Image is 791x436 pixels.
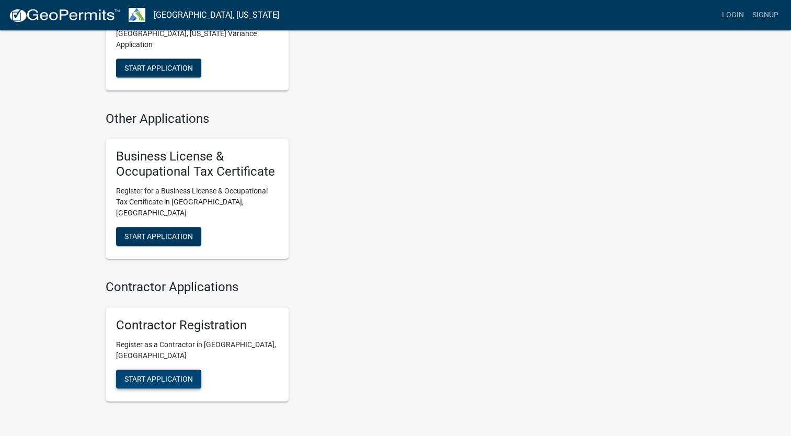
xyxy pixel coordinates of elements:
a: Signup [748,5,783,25]
h5: Business License & Occupational Tax Certificate [116,149,278,179]
h4: Contractor Applications [106,280,487,295]
wm-workflow-list-section: Other Applications [106,111,487,267]
a: Login [718,5,748,25]
h5: Contractor Registration [116,318,278,333]
a: [GEOGRAPHIC_DATA], [US_STATE] [154,6,279,24]
span: Start Application [124,232,193,240]
p: Register for a Business License & Occupational Tax Certificate in [GEOGRAPHIC_DATA], [GEOGRAPHIC_... [116,186,278,219]
button: Start Application [116,227,201,246]
button: Start Application [116,370,201,388]
h4: Other Applications [106,111,487,127]
wm-workflow-list-section: Contractor Applications [106,280,487,410]
span: Start Application [124,63,193,72]
img: Troup County, Georgia [129,8,145,22]
span: Start Application [124,374,193,383]
p: [GEOGRAPHIC_DATA], [US_STATE] Variance Application [116,28,278,50]
p: Register as a Contractor in [GEOGRAPHIC_DATA], [GEOGRAPHIC_DATA] [116,339,278,361]
button: Start Application [116,59,201,77]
